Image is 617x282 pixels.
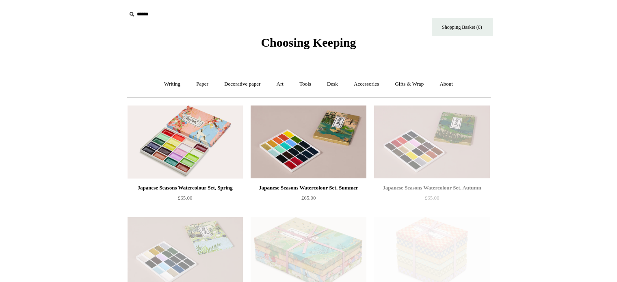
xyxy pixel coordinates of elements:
a: Japanese Seasons Watercolour Set, Autumn £65.00 [374,183,489,216]
a: Tools [292,73,318,95]
span: £65.00 [425,195,439,201]
a: Decorative paper [217,73,268,95]
img: Japanese Seasons Watercolour Set, Summer [251,105,366,179]
div: Japanese Seasons Watercolour Set, Summer [253,183,364,193]
span: £65.00 [178,195,193,201]
img: Japanese Seasons Watercolour Set, Autumn [374,105,489,179]
a: Japanese Seasons Watercolour Set, Spring Japanese Seasons Watercolour Set, Spring [128,105,243,179]
a: Accessories [346,73,386,95]
a: Japanese Seasons Watercolour Set, Summer Japanese Seasons Watercolour Set, Summer [251,105,366,179]
a: Paper [189,73,216,95]
span: Choosing Keeping [261,36,356,49]
a: Japanese Seasons Watercolour Set, Autumn Japanese Seasons Watercolour Set, Autumn [374,105,489,179]
img: Japanese Seasons Watercolour Set, Spring [128,105,243,179]
span: £65.00 [301,195,316,201]
div: Japanese Seasons Watercolour Set, Autumn [376,183,487,193]
a: Art [269,73,291,95]
a: Japanese Seasons Watercolour Set, Summer £65.00 [251,183,366,216]
a: Japanese Seasons Watercolour Set, Spring £65.00 [128,183,243,216]
a: Choosing Keeping [261,42,356,48]
a: Desk [320,73,345,95]
a: Shopping Basket (0) [432,18,493,36]
div: Japanese Seasons Watercolour Set, Spring [130,183,241,193]
a: About [432,73,460,95]
a: Gifts & Wrap [388,73,431,95]
a: Writing [157,73,188,95]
